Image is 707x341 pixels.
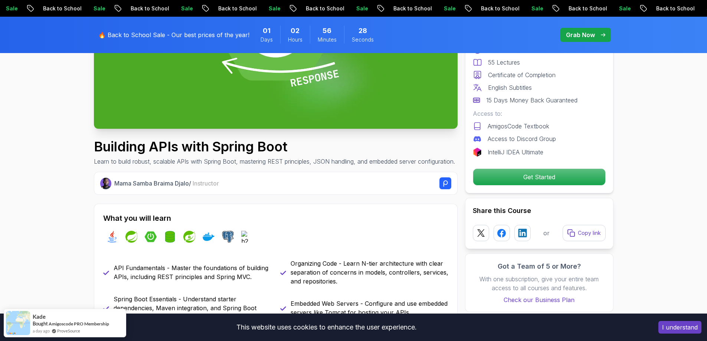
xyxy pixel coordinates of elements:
img: docker logo [203,231,215,243]
h2: Share this Course [473,206,606,216]
p: Mama Samba Braima Djalo / [114,179,219,188]
h2: What you will learn [103,213,448,223]
p: Sale [523,5,546,12]
p: IntelliJ IDEA Ultimate [488,148,543,157]
a: Check our Business Plan [473,295,606,304]
p: Sale [260,5,284,12]
p: With one subscription, give your entire team access to all courses and features. [473,275,606,292]
p: Grab Now [566,30,595,39]
p: Back to School [384,5,435,12]
p: 55 Lectures [488,58,520,67]
img: h2 logo [241,231,253,243]
img: postgres logo [222,231,234,243]
p: Back to School [34,5,85,12]
p: Spring Boot Essentials - Understand starter dependencies, Maven integration, and Spring Boot anno... [114,295,271,321]
span: Minutes [318,36,337,43]
p: Back to School [209,5,260,12]
p: English Subtitles [488,83,532,92]
p: Sale [347,5,371,12]
p: Back to School [297,5,347,12]
p: 15 Days Money Back Guaranteed [486,96,577,105]
p: 🔥 Back to School Sale - Our best prices of the year! [98,30,249,39]
img: spring logo [125,231,137,243]
p: AmigosCode Textbook [488,122,549,131]
span: Hours [288,36,302,43]
p: Sale [172,5,196,12]
p: or [543,229,550,237]
p: Sale [610,5,634,12]
p: Back to School [647,5,698,12]
button: Copy link [563,225,606,241]
p: Back to School [122,5,172,12]
h3: Got a Team of 5 or More? [473,261,606,272]
button: Get Started [473,168,606,186]
img: Nelson Djalo [100,178,112,189]
img: spring-boot logo [145,231,157,243]
p: Organizing Code - Learn N-tier architecture with clear separation of concerns in models, controll... [291,259,448,286]
p: API Fundamentals - Master the foundations of building APIs, including REST principles and Spring ... [114,263,271,281]
img: java logo [106,231,118,243]
span: 56 Minutes [323,26,331,36]
span: a day ago [33,328,50,334]
button: Accept cookies [658,321,701,334]
span: Days [261,36,273,43]
span: Instructor [193,180,219,187]
a: Amigoscode PRO Membership [49,321,109,327]
p: Copy link [578,229,601,237]
h1: Building APIs with Spring Boot [94,139,455,154]
p: Access to Discord Group [488,134,556,143]
div: This website uses cookies to enhance the user experience. [6,319,647,335]
p: Back to School [472,5,523,12]
p: Learn to build robust, scalable APIs with Spring Boot, mastering REST principles, JSON handling, ... [94,157,455,166]
span: Kade [33,314,46,320]
p: Access to: [473,109,606,118]
a: ProveSource [57,328,80,334]
p: Back to School [560,5,610,12]
span: 28 Seconds [359,26,367,36]
span: 1 Days [263,26,271,36]
p: Sale [435,5,459,12]
span: 2 Hours [291,26,300,36]
p: Get Started [473,169,605,185]
p: Embedded Web Servers - Configure and use embedded servers like Tomcat for hosting your APIs. [291,299,448,317]
img: spring-security logo [183,231,195,243]
img: jetbrains logo [473,148,482,157]
p: Sale [85,5,108,12]
span: Bought [33,321,48,327]
span: Seconds [352,36,374,43]
img: spring-data-jpa logo [164,231,176,243]
img: provesource social proof notification image [6,311,30,335]
p: Certificate of Completion [488,71,556,79]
